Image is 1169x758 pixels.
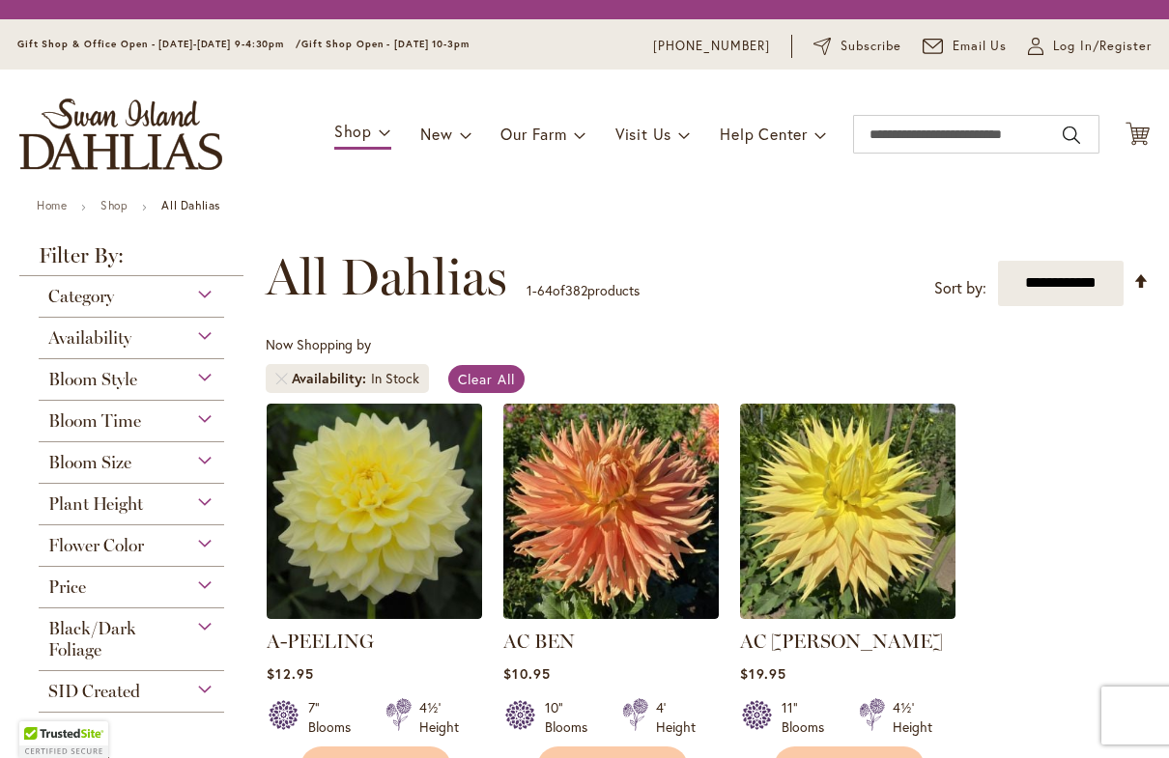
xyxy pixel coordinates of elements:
[527,281,532,299] span: 1
[503,604,719,623] a: AC BEN
[419,698,459,737] div: 4½' Height
[503,404,719,619] img: AC BEN
[500,124,566,144] span: Our Farm
[334,121,372,141] span: Shop
[100,198,128,212] a: Shop
[308,698,362,737] div: 7" Blooms
[267,604,482,623] a: A-Peeling
[266,335,371,353] span: Now Shopping by
[653,37,770,56] a: [PHONE_NUMBER]
[301,38,470,50] span: Gift Shop Open - [DATE] 10-3pm
[48,535,144,556] span: Flower Color
[161,198,220,212] strong: All Dahlias
[48,618,136,660] span: Black/Dark Foliage
[1053,37,1152,56] span: Log In/Register
[615,124,671,144] span: Visit Us
[503,630,575,653] a: AC BEN
[48,327,131,349] span: Availability
[740,604,955,623] a: AC Jeri
[813,37,901,56] a: Subscribe
[19,245,243,276] strong: Filter By:
[448,365,525,393] a: Clear All
[656,698,696,737] div: 4' Height
[420,124,452,144] span: New
[292,369,371,388] span: Availability
[37,198,67,212] a: Home
[48,286,114,307] span: Category
[503,664,550,683] span: $10.95
[565,281,587,299] span: 382
[720,124,808,144] span: Help Center
[48,493,143,515] span: Plant Height
[740,664,785,683] span: $19.95
[893,698,932,737] div: 4½' Height
[266,248,507,306] span: All Dahlias
[934,270,986,306] label: Sort by:
[458,370,515,388] span: Clear All
[953,37,1008,56] span: Email Us
[527,275,640,306] p: - of products
[537,281,553,299] span: 64
[841,37,901,56] span: Subscribe
[371,369,419,388] div: In Stock
[1063,120,1080,151] button: Search
[48,452,131,473] span: Bloom Size
[923,37,1008,56] a: Email Us
[782,698,836,737] div: 11" Blooms
[48,410,141,432] span: Bloom Time
[14,689,69,744] iframe: Launch Accessibility Center
[267,404,482,619] img: A-Peeling
[48,576,86,598] span: Price
[275,373,287,384] a: Remove Availability In Stock
[267,630,374,653] a: A-PEELING
[740,630,943,653] a: AC [PERSON_NAME]
[545,698,599,737] div: 10" Blooms
[19,98,222,170] a: store logo
[267,664,313,683] span: $12.95
[1028,37,1152,56] a: Log In/Register
[740,404,955,619] img: AC Jeri
[48,369,137,390] span: Bloom Style
[48,681,140,702] span: SID Created
[17,38,301,50] span: Gift Shop & Office Open - [DATE]-[DATE] 9-4:30pm /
